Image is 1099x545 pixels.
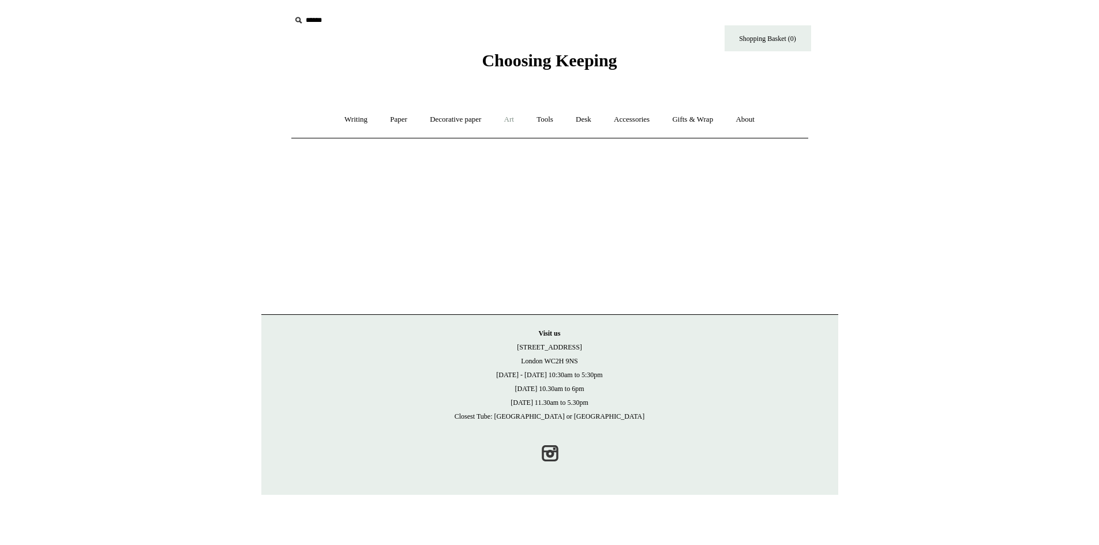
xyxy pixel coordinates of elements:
a: Decorative paper [419,104,492,135]
p: [STREET_ADDRESS] London WC2H 9NS [DATE] - [DATE] 10:30am to 5:30pm [DATE] 10.30am to 6pm [DATE] 1... [273,326,827,423]
a: Shopping Basket (0) [725,25,811,51]
a: Desk [565,104,602,135]
a: Gifts & Wrap [662,104,723,135]
a: Accessories [603,104,660,135]
a: Instagram [537,441,562,466]
a: Paper [380,104,418,135]
strong: Visit us [539,329,561,337]
span: Choosing Keeping [482,51,617,70]
a: About [725,104,765,135]
a: Writing [334,104,378,135]
a: Art [494,104,524,135]
a: Tools [526,104,564,135]
a: Choosing Keeping [482,60,617,68]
